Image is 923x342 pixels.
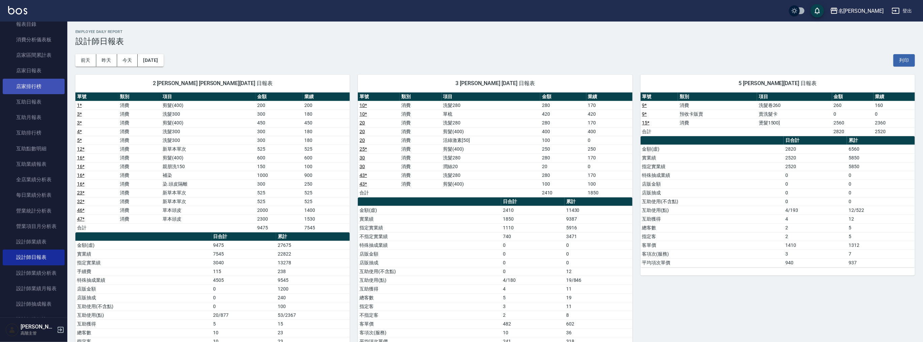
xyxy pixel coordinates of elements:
[400,171,441,180] td: 消費
[586,180,633,188] td: 100
[874,92,915,101] th: 業績
[3,110,65,125] a: 互助月報表
[784,136,847,145] th: 日合計
[641,241,784,250] td: 客單價
[303,136,350,145] td: 180
[565,223,633,232] td: 5916
[641,180,784,188] td: 店販金額
[832,118,874,127] td: 2560
[303,145,350,153] td: 525
[784,223,847,232] td: 2
[586,127,633,136] td: 400
[118,171,161,180] td: 消費
[255,127,303,136] td: 300
[501,223,565,232] td: 1110
[400,136,441,145] td: 消費
[358,267,501,276] td: 互助使用(不含點)
[889,5,915,17] button: 登出
[565,284,633,293] td: 11
[501,241,565,250] td: 0
[255,188,303,197] td: 525
[540,136,586,145] td: 100
[255,171,303,180] td: 1000
[303,110,350,118] td: 180
[161,92,255,101] th: 項目
[255,197,303,206] td: 525
[255,162,303,171] td: 150
[21,330,55,336] p: 高階主管
[832,110,874,118] td: 0
[565,311,633,319] td: 8
[442,110,540,118] td: 單梳
[360,155,365,160] a: 30
[442,136,540,145] td: 活綠激素[50]
[586,136,633,145] td: 0
[641,223,784,232] td: 總客數
[3,16,65,32] a: 報表目錄
[832,92,874,101] th: 金額
[847,171,915,180] td: 0
[161,197,255,206] td: 新草本單次
[784,188,847,197] td: 0
[565,267,633,276] td: 12
[565,206,633,215] td: 11430
[442,153,540,162] td: 洗髮280
[847,241,915,250] td: 1312
[161,171,255,180] td: 補染
[565,293,633,302] td: 19
[358,92,632,197] table: a dense table
[303,118,350,127] td: 450
[641,206,784,215] td: 互助使用(點)
[303,101,350,110] td: 200
[757,101,832,110] td: 洗髮卷260
[118,136,161,145] td: 消費
[400,118,441,127] td: 消費
[501,232,565,241] td: 740
[3,187,65,203] a: 每日業績分析表
[161,153,255,162] td: 剪髮(400)
[641,258,784,267] td: 平均項次單價
[75,92,118,101] th: 單號
[586,92,633,101] th: 業績
[501,258,565,267] td: 0
[501,267,565,276] td: 0
[847,197,915,206] td: 0
[400,145,441,153] td: 消費
[874,101,915,110] td: 160
[276,258,350,267] td: 13278
[3,141,65,156] a: 互助點數明細
[358,284,501,293] td: 互助獲得
[847,188,915,197] td: 0
[303,162,350,171] td: 100
[255,136,303,145] td: 300
[118,188,161,197] td: 消費
[276,293,350,302] td: 240
[118,118,161,127] td: 消費
[138,54,163,67] button: [DATE]
[678,101,757,110] td: 消費
[400,110,441,118] td: 消費
[8,6,27,14] img: Logo
[161,136,255,145] td: 洗髮300
[586,153,633,162] td: 170
[784,232,847,241] td: 2
[358,319,501,328] td: 客單價
[212,293,276,302] td: 0
[784,180,847,188] td: 0
[118,197,161,206] td: 消費
[276,241,350,250] td: 27675
[303,92,350,101] th: 業績
[358,215,501,223] td: 實業績
[212,284,276,293] td: 0
[784,197,847,206] td: 0
[118,206,161,215] td: 消費
[442,145,540,153] td: 剪髮(400)
[358,241,501,250] td: 特殊抽成業績
[161,101,255,110] td: 剪髮(400)
[360,164,365,169] a: 30
[75,30,915,34] h2: Employee Daily Report
[784,241,847,250] td: 1410
[501,276,565,284] td: 4/180
[75,258,212,267] td: 指定實業績
[3,250,65,265] a: 設計師日報表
